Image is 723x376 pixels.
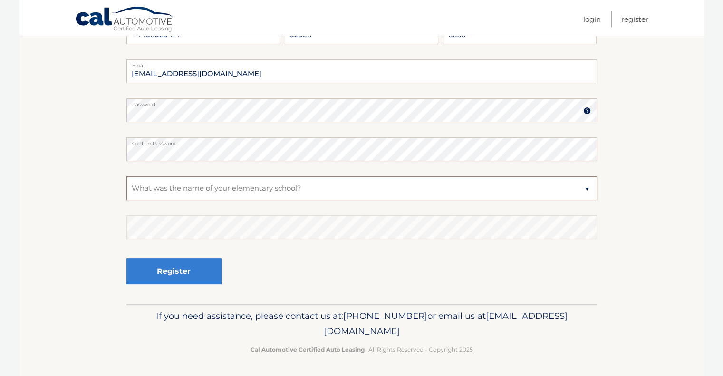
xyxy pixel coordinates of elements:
[583,107,591,115] img: tooltip.svg
[126,137,597,145] label: Confirm Password
[126,59,597,83] input: Email
[126,59,597,67] label: Email
[621,11,648,27] a: Register
[324,310,568,337] span: [EMAIL_ADDRESS][DOMAIN_NAME]
[583,11,601,27] a: Login
[343,310,427,321] span: [PHONE_NUMBER]
[133,309,591,339] p: If you need assistance, please contact us at: or email us at
[75,6,175,34] a: Cal Automotive
[133,345,591,355] p: - All Rights Reserved - Copyright 2025
[126,258,222,284] button: Register
[126,98,597,106] label: Password
[251,346,365,353] strong: Cal Automotive Certified Auto Leasing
